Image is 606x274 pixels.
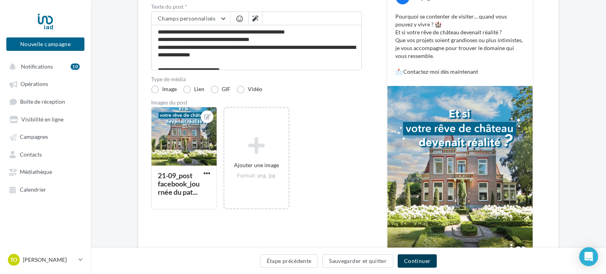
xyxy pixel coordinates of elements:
label: Lien [183,86,204,93]
div: 21-09_post facebook_journée du pat... [158,171,200,196]
span: Boîte de réception [20,98,65,105]
span: Opérations [21,81,48,88]
button: Étape précédente [260,254,318,268]
a: Contacts [5,147,86,161]
span: Contacts [20,151,42,158]
button: Continuer [398,254,437,268]
label: Image [151,86,177,93]
span: To [10,256,17,264]
p: [PERSON_NAME] [23,256,75,264]
div: 10 [71,63,80,70]
label: Type de média [151,76,362,82]
span: Visibilité en ligne [21,116,64,123]
div: Open Intercom Messenger [579,247,598,266]
a: Visibilité en ligne [5,112,86,126]
span: Notifications [21,63,53,70]
button: Nouvelle campagne [6,37,84,51]
button: Champs personnalisés [151,12,230,25]
label: Texte du post * [151,4,362,9]
a: To [PERSON_NAME] [6,252,84,267]
a: Médiathèque [5,164,86,179]
label: GIF [211,86,230,93]
span: Médiathèque [20,169,52,175]
span: Calendrier [20,186,46,193]
a: Boîte de réception [5,94,86,109]
span: Champs personnalisés [158,15,215,22]
p: Pourquoi se contenter de visiter… quand vous pouvez y vivre ? 🏰 Et si votre rêve de château deven... [395,13,525,76]
label: Vidéo [237,86,262,93]
a: Opérations [5,76,86,91]
a: Calendrier [5,182,86,196]
a: Campagnes [5,129,86,144]
div: Images du post [151,100,362,105]
span: Campagnes [20,134,48,140]
button: Sauvegarder et quitter [322,254,393,268]
button: Notifications 10 [5,59,83,73]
